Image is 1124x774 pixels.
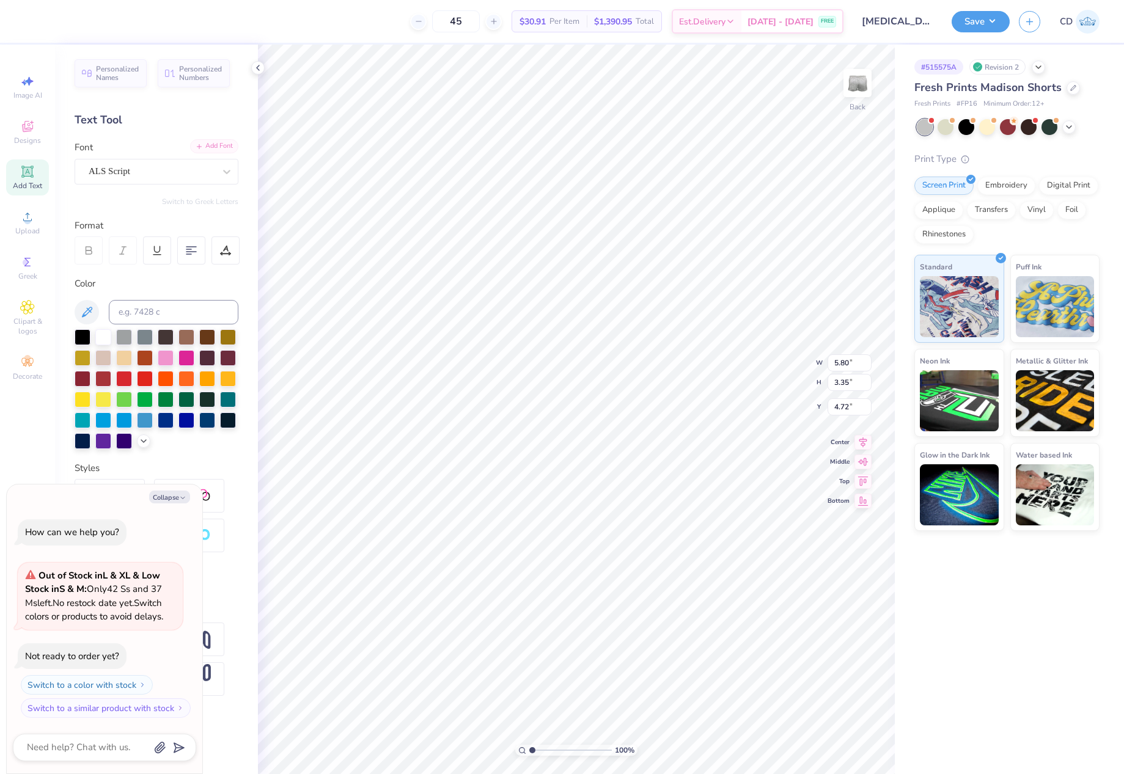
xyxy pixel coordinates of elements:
[828,477,850,486] span: Top
[75,141,93,155] label: Font
[1057,201,1086,219] div: Foil
[1019,201,1054,219] div: Vinyl
[920,354,950,367] span: Neon Ink
[914,59,963,75] div: # 515575A
[1016,464,1095,525] img: Water based Ink
[952,11,1010,32] button: Save
[13,371,42,381] span: Decorate
[549,15,579,28] span: Per Item
[977,177,1035,195] div: Embroidery
[1016,448,1072,461] span: Water based Ink
[920,276,999,337] img: Standard
[75,219,240,233] div: Format
[177,704,184,712] img: Switch to a similar product with stock
[828,497,850,505] span: Bottom
[914,201,963,219] div: Applique
[828,458,850,466] span: Middle
[850,101,865,112] div: Back
[967,201,1016,219] div: Transfers
[969,59,1026,75] div: Revision 2
[1016,354,1088,367] span: Metallic & Glitter Ink
[920,260,952,273] span: Standard
[432,10,480,32] input: – –
[18,271,37,281] span: Greek
[6,316,49,336] span: Clipart & logos
[1016,260,1041,273] span: Puff Ink
[1016,276,1095,337] img: Puff Ink
[1016,370,1095,431] img: Metallic & Glitter Ink
[25,569,163,623] span: Only 42 Ss and 37 Ms left. Switch colors or products to avoid delays.
[179,65,222,82] span: Personalized Numbers
[75,277,238,291] div: Color
[14,136,41,145] span: Designs
[75,461,238,475] div: Styles
[920,370,999,431] img: Neon Ink
[914,99,950,109] span: Fresh Prints
[679,15,725,28] span: Est. Delivery
[914,225,974,244] div: Rhinestones
[149,491,190,503] button: Collapse
[821,17,834,26] span: FREE
[920,448,990,461] span: Glow in the Dark Ink
[25,650,119,662] div: Not ready to order yet?
[190,139,238,153] div: Add Font
[957,99,977,109] span: # FP16
[162,197,238,206] button: Switch to Greek Letters
[39,569,133,582] strong: Out of Stock in L & XL
[53,597,134,609] span: No restock date yet.
[747,15,814,28] span: [DATE] - [DATE]
[1060,15,1073,29] span: CD
[914,80,1062,95] span: Fresh Prints Madison Shorts
[520,15,546,28] span: $30.91
[983,99,1045,109] span: Minimum Order: 12 +
[615,745,634,756] span: 100 %
[75,112,238,128] div: Text Tool
[845,71,870,95] img: Back
[1039,177,1098,195] div: Digital Print
[21,675,153,695] button: Switch to a color with stock
[1060,10,1100,34] a: CD
[636,15,654,28] span: Total
[21,698,191,718] button: Switch to a similar product with stock
[594,15,632,28] span: $1,390.95
[914,177,974,195] div: Screen Print
[96,65,139,82] span: Personalized Names
[139,681,146,688] img: Switch to a color with stock
[13,181,42,191] span: Add Text
[15,226,40,236] span: Upload
[109,300,238,324] input: e.g. 7428 c
[853,9,942,34] input: Untitled Design
[25,526,119,538] div: How can we help you?
[920,464,999,525] img: Glow in the Dark Ink
[828,438,850,447] span: Center
[1076,10,1100,34] img: Cedric Diasanta
[13,90,42,100] span: Image AI
[914,152,1100,166] div: Print Type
